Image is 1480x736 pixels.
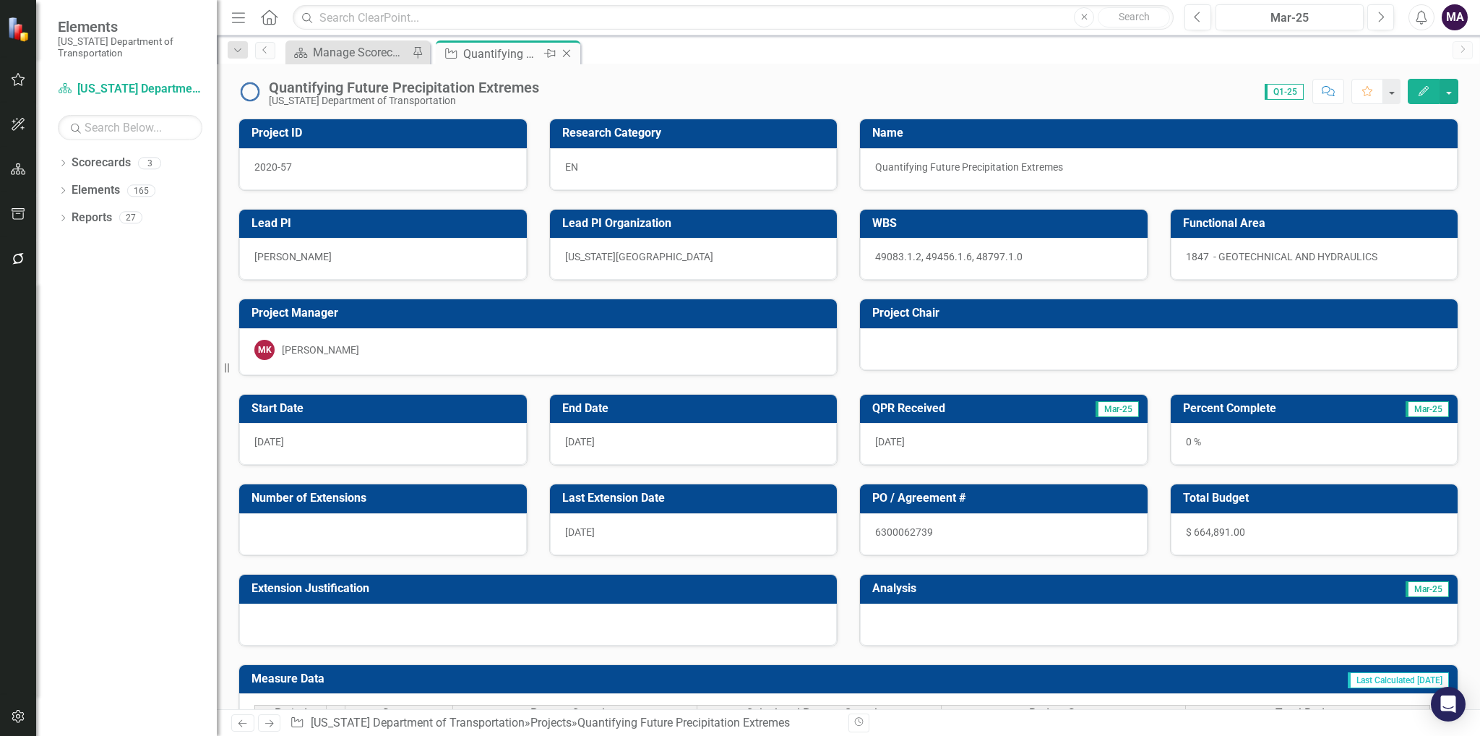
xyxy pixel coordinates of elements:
[1096,401,1139,417] span: Mar-25
[875,160,1442,174] span: Quantifying Future Precipitation Extremes
[530,716,572,729] a: Projects
[313,43,408,61] div: Manage Scorecards
[1265,84,1304,100] span: Q1-25
[254,161,292,173] span: 2020-57
[72,155,131,171] a: Scorecards
[290,715,838,732] div: » »
[251,402,520,415] h3: Start Date
[58,18,202,35] span: Elements
[254,340,275,360] div: MK
[269,80,539,95] div: Quantifying Future Precipitation Extremes
[330,709,342,720] img: 8DAGhfEEPCf229AAAAAElFTkSuQmCC
[1186,251,1377,262] span: 1847 - GEOTECHNICAL AND HYDRAULICS
[562,217,830,230] h3: Lead PI Organization
[251,217,520,230] h3: Lead PI
[7,17,33,42] img: ClearPoint Strategy
[72,210,112,226] a: Reports
[872,307,1450,320] h3: Project Chair
[251,492,520,505] h3: Number of Extensions
[1183,492,1451,505] h3: Total Budget
[562,492,830,505] h3: Last Extension Date
[119,212,142,224] div: 27
[565,526,595,538] span: [DATE]
[1442,4,1468,30] button: MA
[565,161,578,173] span: EN
[875,251,1023,262] span: 49083.1.2, 49456.1.6, 48797.1.0
[269,95,539,106] div: [US_STATE] Department of Transportation
[872,127,1450,140] h3: Name
[293,5,1174,30] input: Search ClearPoint...
[1183,402,1364,415] h3: Percent Complete
[58,81,202,98] a: [US_STATE] Department of Transportation
[251,582,830,595] h3: Extension Justification
[58,35,202,59] small: [US_STATE] Department of Transportation
[254,436,284,448] span: [DATE]
[382,707,416,720] span: Status
[289,43,408,61] a: Manage Scorecards
[127,184,155,197] div: 165
[251,127,520,140] h3: Project ID
[463,45,541,63] div: Quantifying Future Precipitation Extremes
[577,716,790,729] div: Quantifying Future Precipitation Extremes
[1171,423,1458,465] div: 0 %
[565,251,713,262] span: [US_STATE][GEOGRAPHIC_DATA]
[138,157,161,169] div: 3
[1183,217,1451,230] h3: Functional Area
[1119,11,1150,22] span: Search
[1221,9,1359,27] div: Mar-25
[1406,401,1449,417] span: Mar-25
[1186,526,1245,538] span: $ 664,891.00
[872,402,1038,415] h3: QPR Received
[251,672,750,685] h3: Measure Data
[562,402,830,415] h3: End Date
[58,115,202,140] input: Search Below...
[1098,7,1170,27] button: Search
[565,436,595,448] span: [DATE]
[530,707,620,720] span: Percent Complete
[251,307,830,320] h3: Project Manager
[1431,687,1466,722] div: Open Intercom Messenger
[254,251,332,262] span: [PERSON_NAME]
[1406,581,1449,597] span: Mar-25
[72,182,120,199] a: Elements
[746,707,892,720] span: Calculated Percent Complete
[1216,4,1364,30] button: Mar-25
[1029,707,1098,720] span: Budget Spent
[872,492,1140,505] h3: PO / Agreement #
[282,343,359,357] div: [PERSON_NAME]
[875,436,905,448] span: [DATE]
[872,582,1159,595] h3: Analysis
[311,716,525,729] a: [US_STATE] Department of Transportation
[562,127,830,140] h3: Research Category
[238,80,262,103] img: No Information
[275,707,307,720] span: Period
[1275,707,1341,720] span: Total Budget
[875,526,933,538] span: 6300062739
[1348,672,1449,688] span: Last Calculated [DATE]
[872,217,1140,230] h3: WBS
